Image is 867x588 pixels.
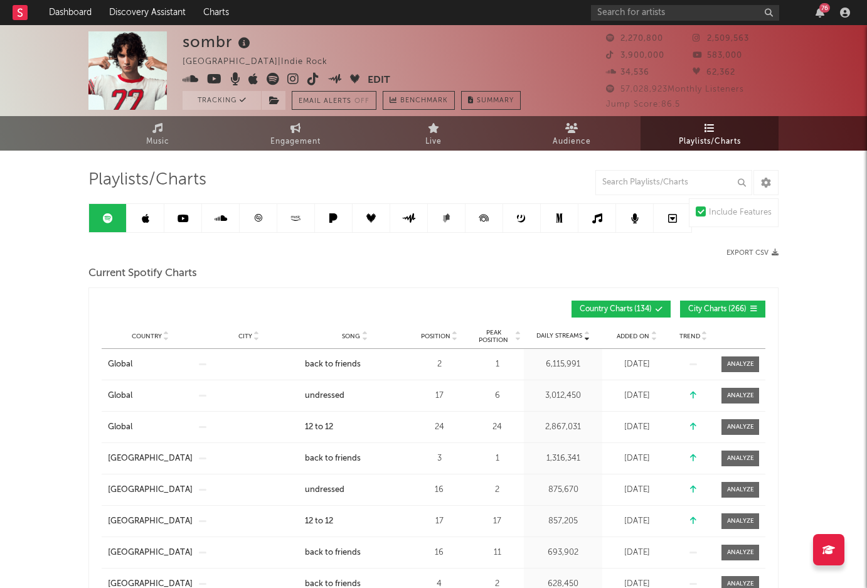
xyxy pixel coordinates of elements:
span: 2,270,800 [606,35,663,43]
a: Global [108,358,193,371]
input: Search for artists [591,5,779,21]
div: Global [108,421,132,434]
div: 3 [411,452,467,465]
div: [DATE] [605,358,668,371]
a: Global [108,421,193,434]
div: 693,902 [527,547,599,559]
a: [GEOGRAPHIC_DATA] [108,547,193,559]
div: 76 [819,3,830,13]
span: Position [421,333,450,340]
div: 1 [474,452,521,465]
a: back to friends [305,547,405,559]
div: 1 [474,358,521,371]
div: 17 [474,515,521,528]
div: 16 [411,484,467,496]
div: back to friends [305,358,361,371]
span: 57,028,923 Monthly Listeners [606,85,744,94]
span: Playlists/Charts [679,134,741,149]
div: [GEOGRAPHIC_DATA] | Indie Rock [183,55,342,70]
div: 12 to 12 [305,421,333,434]
span: Peak Position [474,329,513,344]
button: Export CSV [726,249,779,257]
button: Country Charts(134) [572,301,671,318]
span: Summary [477,97,514,104]
a: Music [88,116,226,151]
a: Global [108,390,193,402]
a: 12 to 12 [305,515,405,528]
span: Country [132,333,162,340]
span: Music [146,134,169,149]
span: City [238,333,252,340]
div: back to friends [305,452,361,465]
span: Benchmark [400,94,448,109]
div: 857,205 [527,515,599,528]
div: Global [108,390,132,402]
a: back to friends [305,452,405,465]
span: Trend [679,333,700,340]
span: Engagement [270,134,321,149]
div: [DATE] [605,547,668,559]
div: 875,670 [527,484,599,496]
div: sombr [183,31,253,52]
span: Current Spotify Charts [88,266,197,281]
a: Benchmark [383,91,455,110]
button: City Charts(266) [680,301,765,318]
span: Added On [617,333,649,340]
span: 2,509,563 [693,35,749,43]
span: Jump Score: 86.5 [606,100,680,109]
button: Edit [368,73,390,88]
div: 24 [474,421,521,434]
a: [GEOGRAPHIC_DATA] [108,515,193,528]
span: City Charts ( 266 ) [688,306,747,313]
span: Audience [553,134,591,149]
a: Engagement [226,116,364,151]
div: 3,012,450 [527,390,599,402]
button: 76 [816,8,824,18]
a: 12 to 12 [305,421,405,434]
div: undressed [305,390,344,402]
span: Live [425,134,442,149]
div: Include Features [709,205,772,220]
button: Tracking [183,91,261,110]
span: 62,362 [693,68,735,77]
a: Playlists/Charts [641,116,779,151]
em: Off [354,98,370,105]
div: 2 [474,484,521,496]
a: [GEOGRAPHIC_DATA] [108,452,193,465]
div: 17 [411,390,467,402]
div: 24 [411,421,467,434]
div: 2,867,031 [527,421,599,434]
a: Live [364,116,503,151]
div: [DATE] [605,515,668,528]
span: Playlists/Charts [88,173,206,188]
a: undressed [305,390,405,402]
div: [DATE] [605,452,668,465]
a: back to friends [305,358,405,371]
div: back to friends [305,547,361,559]
div: 6 [474,390,521,402]
span: 3,900,000 [606,51,664,60]
span: Song [342,333,360,340]
div: undressed [305,484,344,496]
a: [GEOGRAPHIC_DATA] [108,484,193,496]
div: 1,316,341 [527,452,599,465]
div: 12 to 12 [305,515,333,528]
div: [DATE] [605,484,668,496]
div: Global [108,358,132,371]
div: 6,115,991 [527,358,599,371]
span: 583,000 [693,51,742,60]
div: 16 [411,547,467,559]
div: 11 [474,547,521,559]
button: Email AlertsOff [292,91,376,110]
div: 2 [411,358,467,371]
a: undressed [305,484,405,496]
button: Summary [461,91,521,110]
span: Daily Streams [536,331,582,341]
div: [DATE] [605,390,668,402]
a: Audience [503,116,641,151]
div: 17 [411,515,467,528]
